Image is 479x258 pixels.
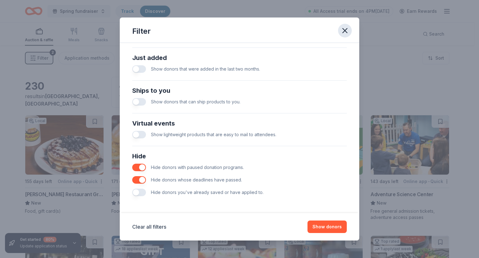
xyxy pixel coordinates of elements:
span: Hide donors with paused donation programs. [151,165,244,170]
button: Show donors [307,221,347,233]
div: Virtual events [132,118,347,128]
span: Hide donors you've already saved or have applied to. [151,190,264,195]
span: Show lightweight products that are easy to mail to attendees. [151,132,276,137]
div: Filter [132,26,151,36]
div: Ships to you [132,86,347,96]
div: Just added [132,53,347,63]
div: Hide [132,151,347,161]
button: Clear all filters [132,223,166,231]
span: Show donors that were added in the last two months. [151,66,260,72]
span: Hide donors whose deadlines have passed. [151,177,242,182]
span: Show donors that can ship products to you. [151,99,240,104]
